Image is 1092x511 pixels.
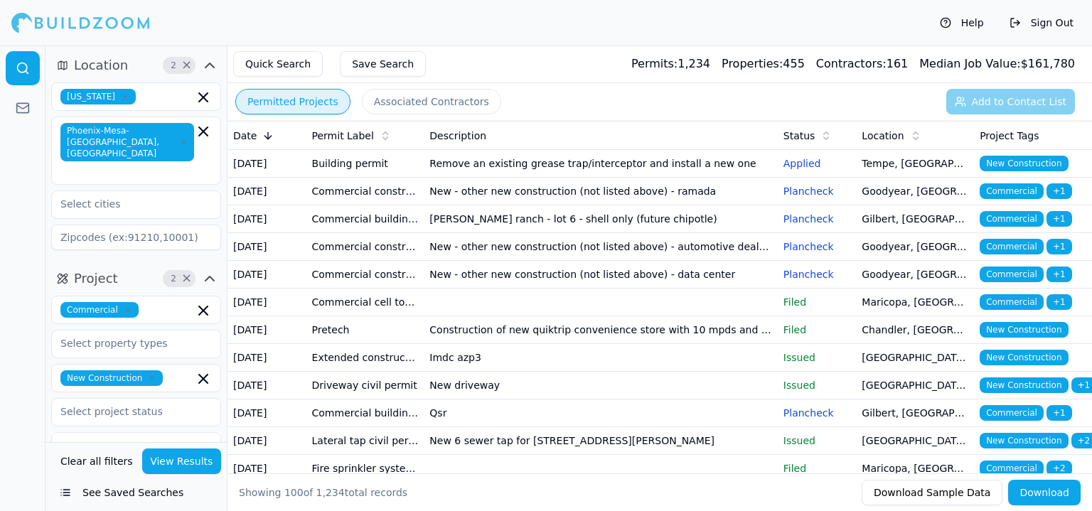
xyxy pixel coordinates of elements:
[856,399,974,427] td: Gilbert, [GEOGRAPHIC_DATA]
[980,322,1068,338] span: New Construction
[52,191,203,217] input: Select cities
[783,295,851,309] p: Filed
[856,455,974,483] td: Maricopa, [GEOGRAPHIC_DATA]
[862,480,1002,505] button: Download Sample Data
[631,55,710,72] div: 1,234
[306,233,424,261] td: Commercial construction
[142,448,222,474] button: View Results
[424,372,777,399] td: New driveway
[783,434,851,448] p: Issued
[862,129,904,143] span: Location
[181,275,192,282] span: Clear Project filters
[52,399,203,424] input: Select project status
[306,316,424,344] td: Pretech
[722,55,805,72] div: 455
[783,350,851,365] p: Issued
[51,480,221,505] button: See Saved Searches
[181,62,192,69] span: Clear Location filters
[783,240,851,254] p: Plancheck
[856,178,974,205] td: Goodyear, [GEOGRAPHIC_DATA]
[856,427,974,455] td: [GEOGRAPHIC_DATA], [GEOGRAPHIC_DATA]
[856,233,974,261] td: Goodyear, [GEOGRAPHIC_DATA]
[980,239,1044,254] span: Commercial
[980,129,1039,143] span: Project Tags
[980,267,1044,282] span: Commercial
[980,211,1044,227] span: Commercial
[51,267,221,290] button: Project2Clear Project filters
[51,225,221,250] input: Zipcodes (ex:91210,10001)
[783,212,851,226] p: Plancheck
[306,261,424,289] td: Commercial construction
[856,289,974,316] td: Maricopa, [GEOGRAPHIC_DATA]
[783,323,851,337] p: Filed
[980,405,1044,421] span: Commercial
[1002,11,1081,34] button: Sign Out
[227,399,306,427] td: [DATE]
[856,344,974,372] td: [GEOGRAPHIC_DATA], [GEOGRAPHIC_DATA]
[980,461,1044,476] span: Commercial
[1046,239,1072,254] span: + 1
[60,370,163,386] span: New Construction
[227,233,306,261] td: [DATE]
[980,183,1044,199] span: Commercial
[227,427,306,455] td: [DATE]
[235,89,350,114] button: Permitted Projects
[856,205,974,233] td: Gilbert, [GEOGRAPHIC_DATA]
[919,55,1075,72] div: $ 161,780
[306,455,424,483] td: Fire sprinkler system (commercial new)
[424,150,777,178] td: Remove an existing grease trap/interceptor and install a new one
[227,205,306,233] td: [DATE]
[424,233,777,261] td: New - other new construction (not listed above) - automotive dealership
[60,302,139,318] span: Commercial
[316,487,345,498] span: 1,234
[429,129,486,143] span: Description
[312,129,374,143] span: Permit Label
[74,269,118,289] span: Project
[306,178,424,205] td: Commercial construction
[816,57,887,70] span: Contractors:
[424,316,777,344] td: Construction of new quiktrip convenience store with 10 mpds and a drive thru tunnel car wash
[722,57,783,70] span: Properties:
[1046,183,1072,199] span: + 1
[424,344,777,372] td: Imdc azp3
[60,89,136,104] span: [US_STATE]
[424,178,777,205] td: New - other new construction (not listed above) - ramada
[227,178,306,205] td: [DATE]
[424,399,777,427] td: Qsr
[980,350,1068,365] span: New Construction
[783,156,851,171] p: Applied
[74,55,128,75] span: Location
[166,58,181,72] span: 2
[783,378,851,392] p: Issued
[980,377,1068,393] span: New Construction
[424,427,777,455] td: New 6 sewer tap for [STREET_ADDRESS][PERSON_NAME]
[233,129,257,143] span: Date
[783,461,851,475] p: Filed
[227,372,306,399] td: [DATE]
[783,184,851,198] p: Plancheck
[166,271,181,286] span: 2
[57,448,136,474] button: Clear all filters
[1046,461,1072,476] span: + 2
[306,344,424,372] td: Extended construction work hours renewal
[1046,267,1072,282] span: + 1
[227,455,306,483] td: [DATE]
[980,433,1068,448] span: New Construction
[306,399,424,427] td: Commercial building - new
[362,89,501,114] button: Associated Contractors
[856,316,974,344] td: Chandler, [GEOGRAPHIC_DATA]
[919,57,1020,70] span: Median Job Value:
[856,372,974,399] td: [GEOGRAPHIC_DATA], [GEOGRAPHIC_DATA]
[783,129,815,143] span: Status
[227,289,306,316] td: [DATE]
[60,123,194,161] span: Phoenix-Mesa-[GEOGRAPHIC_DATA], [GEOGRAPHIC_DATA]
[424,261,777,289] td: New - other new construction (not listed above) - data center
[306,427,424,455] td: Lateral tap civil permit
[816,55,908,72] div: 161
[1046,294,1072,310] span: + 1
[51,54,221,77] button: Location2Clear Location filters
[239,485,407,500] div: Showing of total records
[980,294,1044,310] span: Commercial
[783,267,851,281] p: Plancheck
[631,57,678,70] span: Permits:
